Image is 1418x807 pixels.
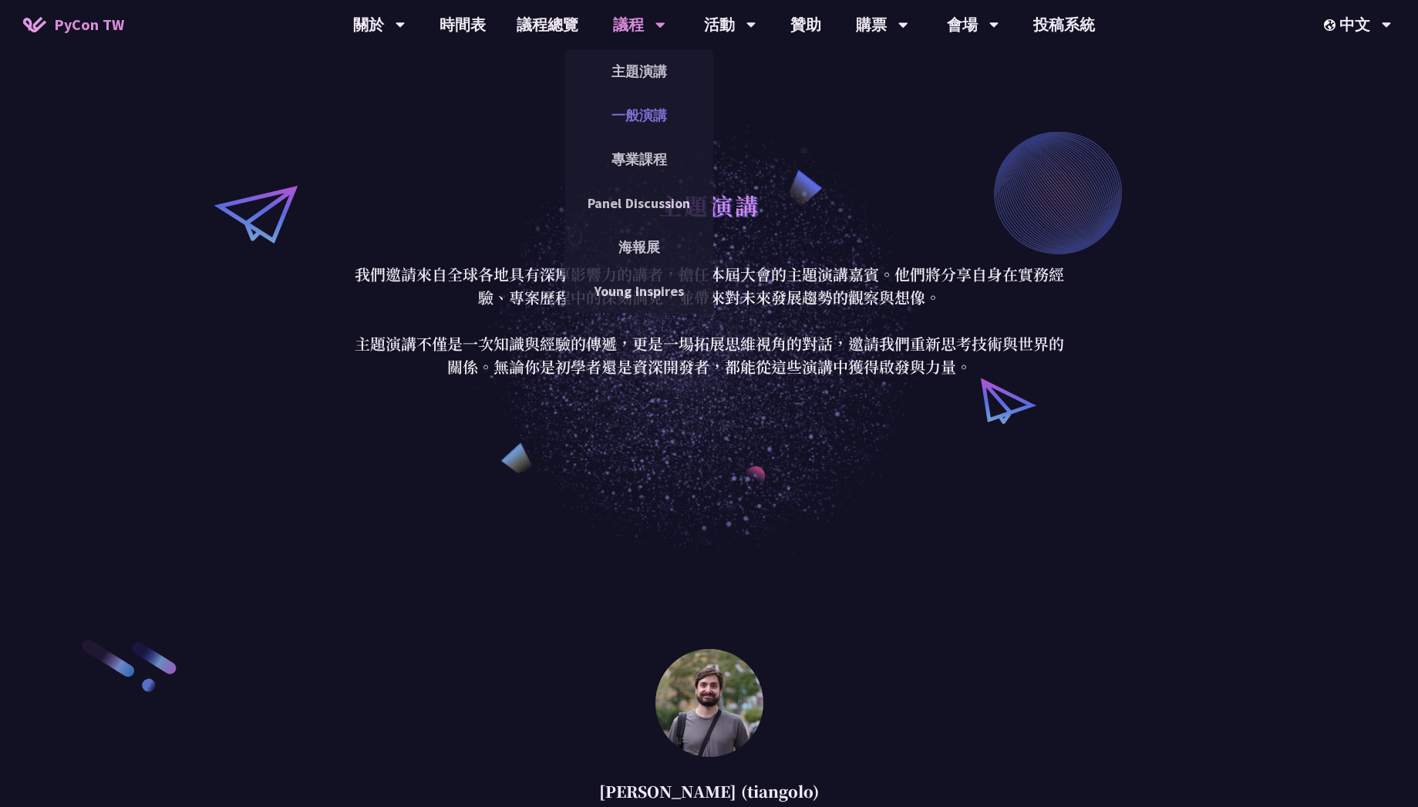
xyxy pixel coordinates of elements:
a: 主題演講 [565,53,713,89]
a: 一般演講 [565,97,713,133]
img: Home icon of PyCon TW 2025 [23,17,46,32]
img: Sebastián Ramírez (tiangolo) [655,649,763,757]
p: 我們邀請來自全球各地具有深厚影響力的講者，擔任本屆大會的主題演講嘉賓。他們將分享自身在實務經驗、專案歷程中的深刻洞見，並帶來對未來發展趨勢的觀察與想像。 主題演講不僅是一次知識與經驗的傳遞，更是... [351,263,1068,378]
a: 海報展 [565,229,713,265]
a: PyCon TW [8,5,140,44]
a: 專業課程 [565,141,713,177]
a: Young Inspires [565,273,713,309]
span: PyCon TW [54,13,124,36]
img: Locale Icon [1324,19,1339,31]
a: Panel Discussion [565,185,713,221]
